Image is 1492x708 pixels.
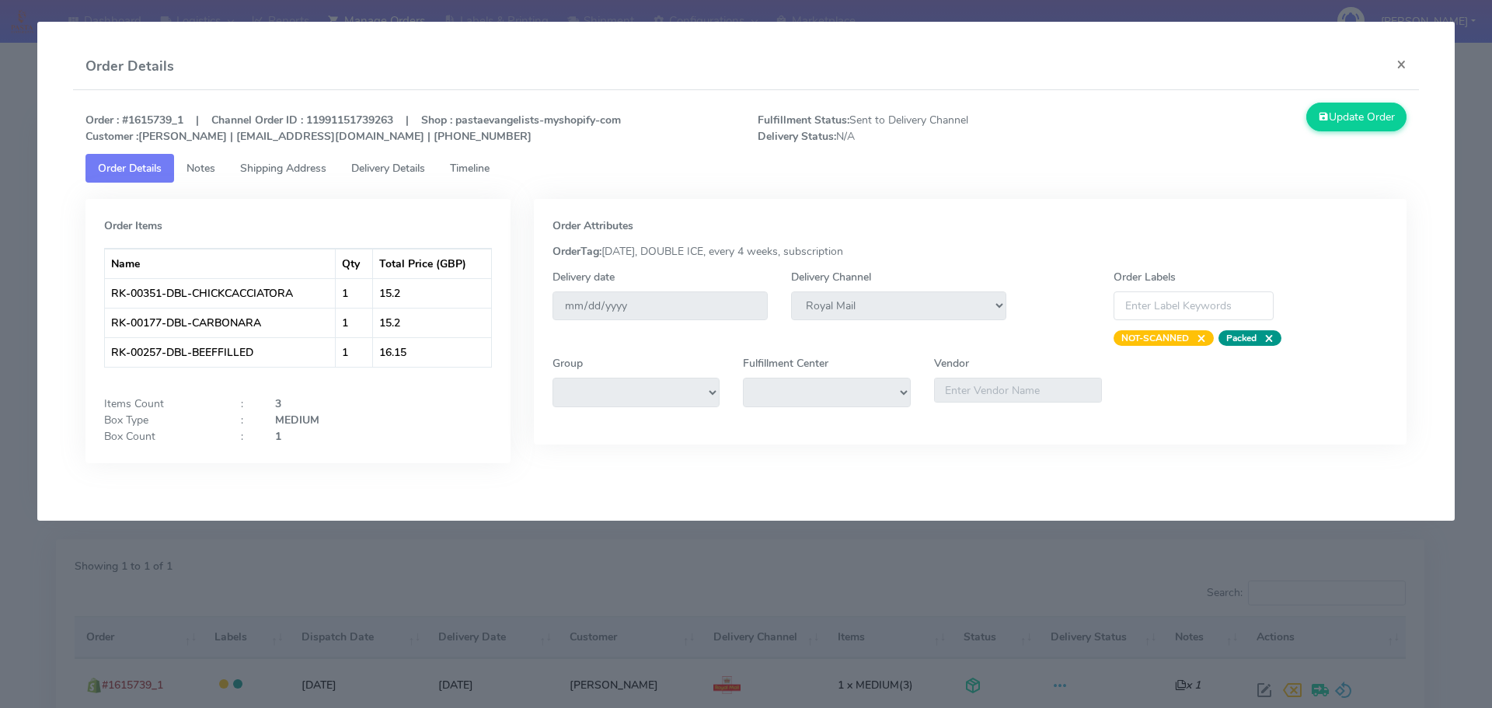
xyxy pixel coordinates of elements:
[1189,330,1206,346] span: ×
[1257,330,1274,346] span: ×
[85,56,174,77] h4: Order Details
[336,337,372,367] td: 1
[275,429,281,444] strong: 1
[275,396,281,411] strong: 3
[758,129,836,144] strong: Delivery Status:
[934,378,1102,403] input: Enter Vendor Name
[92,412,229,428] div: Box Type
[746,112,1082,145] span: Sent to Delivery Channel N/A
[553,218,633,233] strong: Order Attributes
[743,355,828,371] label: Fulfillment Center
[104,218,162,233] strong: Order Items
[105,308,336,337] td: RK-00177-DBL-CARBONARA
[1226,332,1257,344] strong: Packed
[336,308,372,337] td: 1
[1114,291,1274,320] input: Enter Label Keywords
[275,413,319,427] strong: MEDIUM
[553,355,583,371] label: Group
[541,243,1400,260] div: [DATE], DOUBLE ICE, every 4 weeks, subscription
[934,355,969,371] label: Vendor
[229,412,263,428] div: :
[336,249,372,278] th: Qty
[98,161,162,176] span: Order Details
[186,161,215,176] span: Notes
[1384,44,1419,85] button: Close
[85,113,621,144] strong: Order : #1615739_1 | Channel Order ID : 11991151739263 | Shop : pastaevangelists-myshopify-com [P...
[85,154,1407,183] ul: Tabs
[1121,332,1189,344] strong: NOT-SCANNED
[105,249,336,278] th: Name
[85,129,138,144] strong: Customer :
[373,337,491,367] td: 16.15
[1306,103,1407,131] button: Update Order
[92,396,229,412] div: Items Count
[336,278,372,308] td: 1
[373,308,491,337] td: 15.2
[1114,269,1176,285] label: Order Labels
[373,278,491,308] td: 15.2
[373,249,491,278] th: Total Price (GBP)
[758,113,849,127] strong: Fulfillment Status:
[553,244,601,259] strong: OrderTag:
[92,428,229,445] div: Box Count
[553,269,615,285] label: Delivery date
[351,161,425,176] span: Delivery Details
[240,161,326,176] span: Shipping Address
[105,278,336,308] td: RK-00351-DBL-CHICKCACCIATORA
[450,161,490,176] span: Timeline
[229,396,263,412] div: :
[105,337,336,367] td: RK-00257-DBL-BEEFFILLED
[791,269,871,285] label: Delivery Channel
[229,428,263,445] div: :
